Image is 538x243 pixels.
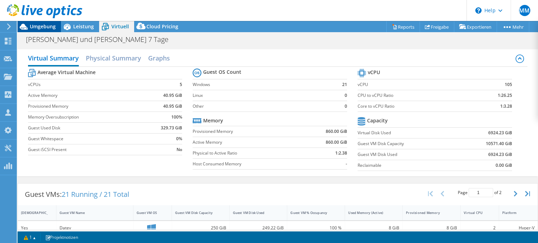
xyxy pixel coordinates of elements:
[290,210,333,215] div: Guest VM % Occupancy
[19,233,41,242] a: 1
[358,140,458,147] label: Guest VM Disk Capacity
[500,103,512,110] b: 1:3.28
[28,51,79,66] h2: Virtual Summary
[193,103,333,110] label: Other
[406,224,457,232] div: 8 GiB
[469,188,493,197] input: jump to page
[342,81,347,88] b: 21
[137,210,160,215] div: Guest VM OS
[28,135,145,142] label: Guest Whitespace
[28,114,145,121] label: Memory Oversubscription
[358,129,458,136] label: Virtual Disk Used
[18,184,136,205] div: Guest VMs:
[420,21,454,32] a: Freigabe
[28,124,145,131] label: Guest Used Disk
[326,128,347,135] b: 860.00 GiB
[28,81,145,88] label: vCPUs
[475,7,482,14] svg: \n
[358,92,471,99] label: CPU to vCPU Ratio
[21,210,44,215] div: [DEMOGRAPHIC_DATA]
[290,224,342,232] div: 100 %
[177,146,182,153] b: No
[62,190,129,199] span: 21 Running / 21 Total
[86,51,141,65] h2: Physical Summary
[193,150,302,157] label: Physical to Active Ratio
[40,233,83,242] a: Projektnotizen
[193,160,302,167] label: Host Consumed Memory
[519,5,530,16] span: MM
[111,23,129,30] span: Virtuell
[496,162,512,169] b: 0.00 GiB
[28,103,145,110] label: Provisioned Memory
[148,51,170,65] h2: Graphs
[176,135,182,142] b: 0%
[28,92,145,99] label: Active Memory
[346,160,347,167] b: -
[175,210,218,215] div: Guest VM Disk Capacity
[348,224,399,232] div: 8 GiB
[233,210,276,215] div: Guest VM Disk Used
[203,117,223,124] b: Memory
[37,69,96,76] b: Average Virtual Machine
[193,81,333,88] label: Windows
[505,81,512,88] b: 105
[193,139,302,146] label: Active Memory
[335,150,347,157] b: 1:2.38
[60,224,130,232] div: Datev
[406,210,449,215] div: Provisioned Memory
[193,92,333,99] label: Linux
[499,190,502,195] span: 2
[163,103,182,110] b: 40.95 GiB
[488,151,512,158] b: 6924.23 GiB
[146,23,178,30] span: Cloud Pricing
[180,81,182,88] b: 5
[367,117,388,124] b: Capacity
[358,162,458,169] label: Reclaimable
[454,21,497,32] a: Exportieren
[498,92,512,99] b: 1:26.25
[368,69,380,76] b: vCPU
[464,224,496,232] div: 2
[345,92,347,99] b: 0
[326,139,347,146] b: 860.00 GiB
[23,36,179,43] h1: [PERSON_NAME] und [PERSON_NAME] 7 Tage
[458,188,502,197] span: Page of
[60,210,122,215] div: Guest VM Name
[497,21,529,32] a: Mehr
[345,103,347,110] b: 0
[161,124,182,131] b: 329.73 GiB
[163,92,182,99] b: 40.95 GiB
[486,140,512,147] b: 10571.40 GiB
[233,224,284,232] div: 249.22 GiB
[203,69,241,76] b: Guest OS Count
[358,103,471,110] label: Core to vCPU Ratio
[21,224,53,232] div: Yes
[73,23,94,30] span: Leistung
[488,129,512,136] b: 6924.23 GiB
[171,114,182,121] b: 100%
[175,224,226,232] div: 250 GiB
[464,210,487,215] div: Virtual CPU
[358,81,471,88] label: vCPU
[28,146,145,153] label: Guest iSCSI Present
[348,210,391,215] div: Used Memory (Active)
[502,210,526,215] div: Platform
[358,151,458,158] label: Guest VM Disk Used
[502,224,534,232] div: Hyper-V
[30,23,56,30] span: Umgebung
[193,128,302,135] label: Provisioned Memory
[386,21,420,32] a: Reports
